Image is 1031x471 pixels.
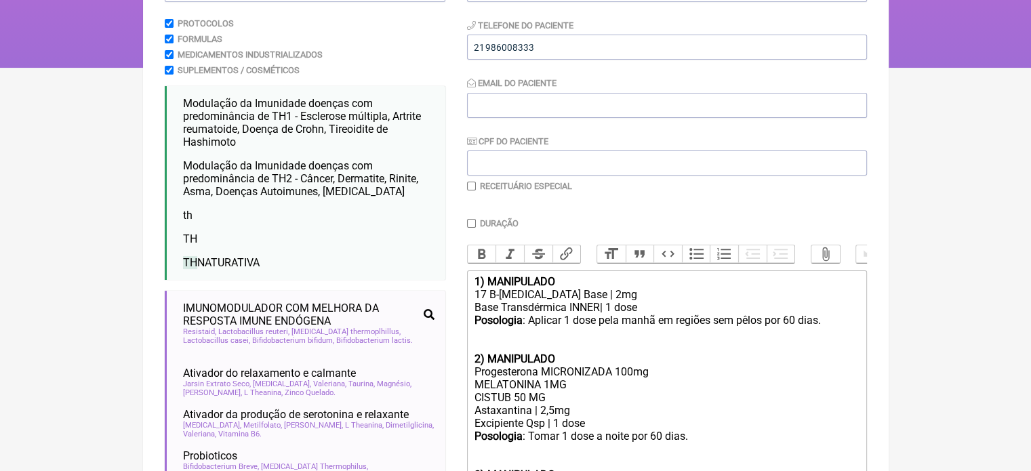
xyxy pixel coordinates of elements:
label: Telefone do Paciente [467,20,573,30]
label: Formulas [178,34,222,44]
button: Numbers [710,245,738,263]
button: Undo [856,245,885,263]
label: Protocolos [178,18,234,28]
label: CPF do Paciente [467,136,548,146]
span: th [183,209,193,222]
span: TH [183,232,197,245]
strong: 2) MANIPULADO [474,352,554,365]
button: Strikethrough [524,245,552,263]
span: [PERSON_NAME] [183,388,242,397]
label: Suplementos / Cosméticos [178,65,300,75]
span: L Theanina [345,421,384,430]
span: Resistaid [183,327,216,336]
button: Bold [468,245,496,263]
div: 17 B-[MEDICAL_DATA] Base | 2mg [474,288,859,301]
div: Excipiente Qsp | 1 dose [474,417,859,430]
strong: 1) MANIPULADO [474,275,554,288]
span: Taurina [348,380,375,388]
button: Increase Level [767,245,795,263]
label: Email do Paciente [467,78,557,88]
span: Valeriana [313,380,346,388]
span: Probioticos [183,449,237,462]
span: Ativador do relaxamento e calmante [183,367,356,380]
button: Quote [626,245,654,263]
span: Modulação da Imunidade doenças com predominância de TH1 - Esclerose múltipla, Artrite reumatoide,... [183,97,421,148]
span: Metilfolato [243,421,282,430]
span: Magnésio [377,380,411,388]
button: Bullets [682,245,710,263]
label: Receituário Especial [480,181,572,191]
span: NATURATIVA [183,256,260,269]
span: Dimetilglicina [386,421,434,430]
span: IMUNOMODULADOR COM MELHORA DA RESPOSTA IMUNE ENDÓGENA [183,302,418,327]
span: Lactobacillus casei [183,336,250,345]
span: Ativador da produção de serotonina e relaxante [183,408,409,421]
strong: Posologia [474,430,522,443]
label: Duração [480,218,519,228]
span: Bifidobacterium Breve [183,462,259,471]
span: Lactobacillus reuteri [218,327,289,336]
label: Medicamentos Industrializados [178,49,323,60]
span: [PERSON_NAME] [284,421,343,430]
button: Heading [597,245,626,263]
button: Link [552,245,581,263]
span: Modulação da Imunidade doenças com predominância de TH2 - Câncer, Dermatite, Rinite, Asma, Doença... [183,159,418,198]
span: Bifidobacterium lactis [336,336,413,345]
span: [MEDICAL_DATA] [183,421,241,430]
span: Valeriana [183,430,216,438]
div: : Aplicar 1 dose pela manhã em regiões sem pêlos por 60 dias. [474,314,859,352]
span: [MEDICAL_DATA] [253,380,311,388]
span: Vitamina B6 [218,430,262,438]
span: [MEDICAL_DATA] thermoplhillus [291,327,401,336]
span: Jarsin Extrato Seco [183,380,251,388]
div: : Tomar 1 dose a noite por 60 dias. [474,430,859,468]
div: Base Transdérmica INNER| 1 dose [474,301,859,314]
span: [MEDICAL_DATA] Thermophilus [261,462,368,471]
button: Italic [496,245,524,263]
span: Zinco Quelado [285,388,336,397]
span: L Theanina [244,388,283,397]
strong: Posologia [474,314,522,327]
button: Attach Files [811,245,840,263]
span: TH [183,256,197,269]
button: Code [653,245,682,263]
div: Progesterona MICRONIZADA 100mg MELATONINA 1MG CISTUB 50 MG Astaxantina | 2,5mg [474,365,859,417]
button: Decrease Level [738,245,767,263]
span: Bifidobacterium bifidum [252,336,334,345]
